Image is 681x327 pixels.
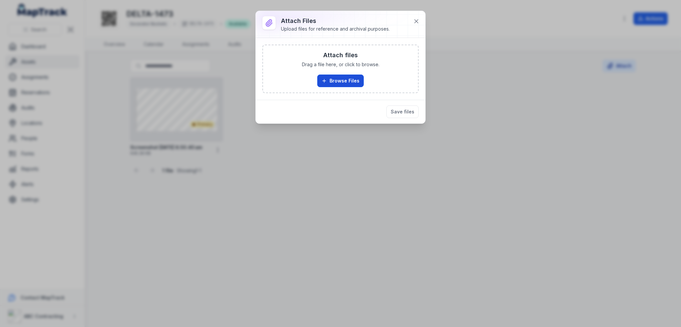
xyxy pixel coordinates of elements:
[281,26,390,32] div: Upload files for reference and archival purposes.
[317,75,364,87] button: Browse Files
[281,16,390,26] h3: Attach Files
[323,51,358,60] h3: Attach files
[302,61,379,68] span: Drag a file here, or click to browse.
[386,105,419,118] button: Save files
